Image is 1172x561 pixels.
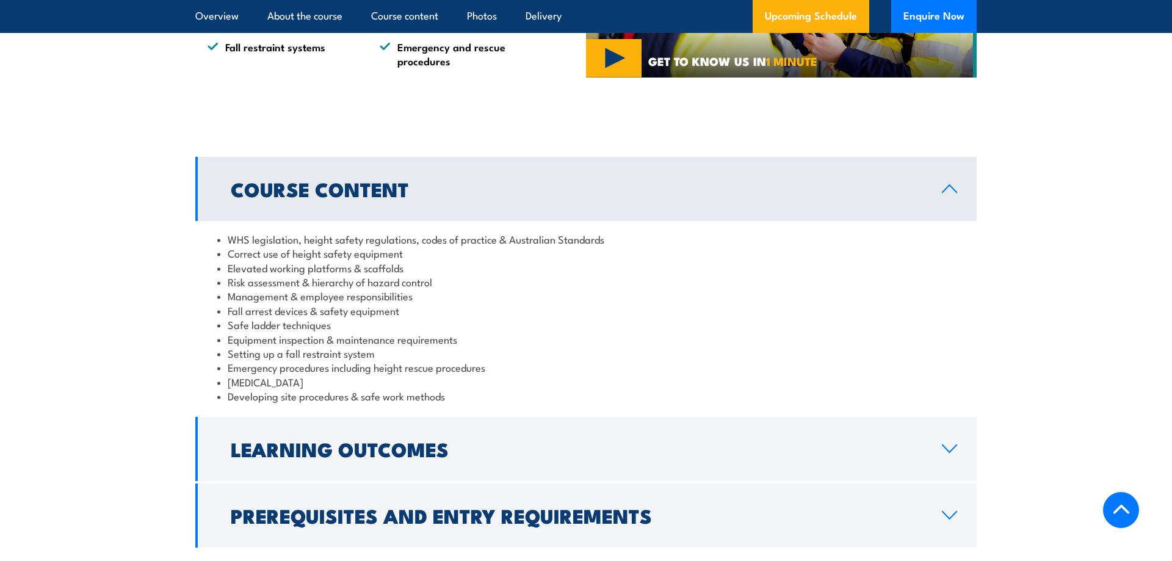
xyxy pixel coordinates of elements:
[217,389,955,403] li: Developing site procedures & safe work methods
[195,417,977,481] a: Learning Outcomes
[217,317,955,331] li: Safe ladder techniques
[195,157,977,221] a: Course Content
[217,303,955,317] li: Fall arrest devices & safety equipment
[217,246,955,260] li: Correct use of height safety equipment
[231,440,922,457] h2: Learning Outcomes
[231,507,922,524] h2: Prerequisites and Entry Requirements
[766,52,817,70] strong: 1 MINUTE
[208,40,358,68] li: Fall restraint systems
[217,375,955,389] li: [MEDICAL_DATA]
[217,261,955,275] li: Elevated working platforms & scaffolds
[217,275,955,289] li: Risk assessment & hierarchy of hazard control
[217,289,955,303] li: Management & employee responsibilities
[648,56,817,67] span: GET TO KNOW US IN
[217,346,955,360] li: Setting up a fall restraint system
[217,360,955,374] li: Emergency procedures including height rescue procedures
[195,483,977,548] a: Prerequisites and Entry Requirements
[231,180,922,197] h2: Course Content
[380,40,530,68] li: Emergency and rescue procedures
[217,332,955,346] li: Equipment inspection & maintenance requirements
[217,232,955,246] li: WHS legislation, height safety regulations, codes of practice & Australian Standards
[380,5,530,34] li: Equipment inspection and maintenance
